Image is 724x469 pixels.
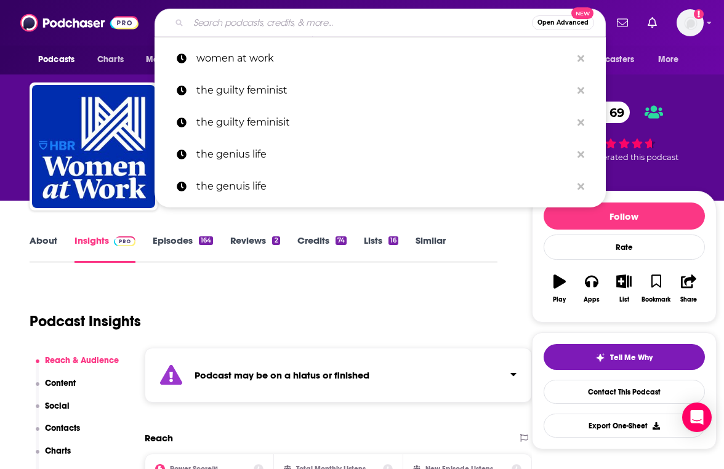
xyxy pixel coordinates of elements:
p: Social [45,401,70,411]
p: the guilty feminist [196,74,571,106]
p: the genius life [196,138,571,170]
div: Search podcasts, credits, & more... [155,9,606,37]
p: Charts [45,446,71,456]
button: Reach & Audience [36,355,119,378]
button: Export One-Sheet [544,414,705,438]
a: women at work [155,42,606,74]
button: Content [36,378,76,401]
span: Monitoring [146,51,190,68]
a: the genius life [155,138,606,170]
button: Contacts [36,423,81,446]
button: List [608,267,640,311]
div: Open Intercom Messenger [682,403,712,432]
p: Contacts [45,423,80,433]
svg: Add a profile image [694,9,704,19]
a: Episodes164 [153,235,213,263]
button: Social [36,401,70,423]
button: open menu [137,48,206,71]
button: open menu [650,48,694,71]
strong: Podcast may be on a hiatus or finished [195,369,369,381]
span: 69 [597,102,630,123]
img: Podchaser Pro [114,236,135,246]
div: 69 3 peoplerated this podcast [532,94,717,170]
input: Search podcasts, credits, & more... [188,13,532,33]
button: open menu [30,48,90,71]
span: Podcasts [38,51,74,68]
a: Charts [89,48,131,71]
a: InsightsPodchaser Pro [74,235,135,263]
div: Share [680,296,697,303]
p: the guilty feminisit [196,106,571,138]
span: Charts [97,51,124,68]
span: New [571,7,593,19]
div: Rate [544,235,705,260]
div: 74 [336,236,347,245]
a: the guilty feminist [155,74,606,106]
a: Similar [416,235,446,263]
a: Credits74 [297,235,347,263]
button: Follow [544,202,705,230]
a: Show notifications dropdown [612,12,633,33]
img: Podchaser - Follow, Share and Rate Podcasts [20,11,139,34]
span: More [658,51,679,68]
button: Apps [576,267,608,311]
h2: Reach [145,432,173,444]
button: Charts [36,446,71,468]
a: About [30,235,57,263]
p: the genuis life [196,170,571,202]
div: Play [553,296,566,303]
a: Lists16 [364,235,398,263]
span: rated this podcast [607,153,678,162]
p: Reach & Audience [45,355,119,366]
button: Play [544,267,576,311]
img: User Profile [677,9,704,36]
a: Reviews2 [230,235,280,263]
h1: Podcast Insights [30,312,141,331]
span: Logged in as KTMSseat4 [677,9,704,36]
p: Content [45,378,76,388]
p: women at work [196,42,571,74]
button: Share [672,267,704,311]
div: 2 [272,236,280,245]
button: Bookmark [640,267,672,311]
span: Open Advanced [537,20,589,26]
a: Contact This Podcast [544,380,705,404]
a: the genuis life [155,170,606,202]
div: 164 [199,236,213,245]
div: Bookmark [642,296,670,303]
button: tell me why sparkleTell Me Why [544,344,705,370]
div: List [619,296,629,303]
button: Show profile menu [677,9,704,36]
a: the guilty feminisit [155,106,606,138]
button: Open AdvancedNew [532,15,594,30]
button: open menu [567,48,652,71]
section: Click to expand status details [145,348,532,403]
div: 16 [388,236,398,245]
img: Women at Work [32,85,155,208]
span: Tell Me Why [610,353,653,363]
img: tell me why sparkle [595,353,605,363]
div: Apps [584,296,600,303]
a: 69 [585,102,630,123]
a: Show notifications dropdown [643,12,662,33]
